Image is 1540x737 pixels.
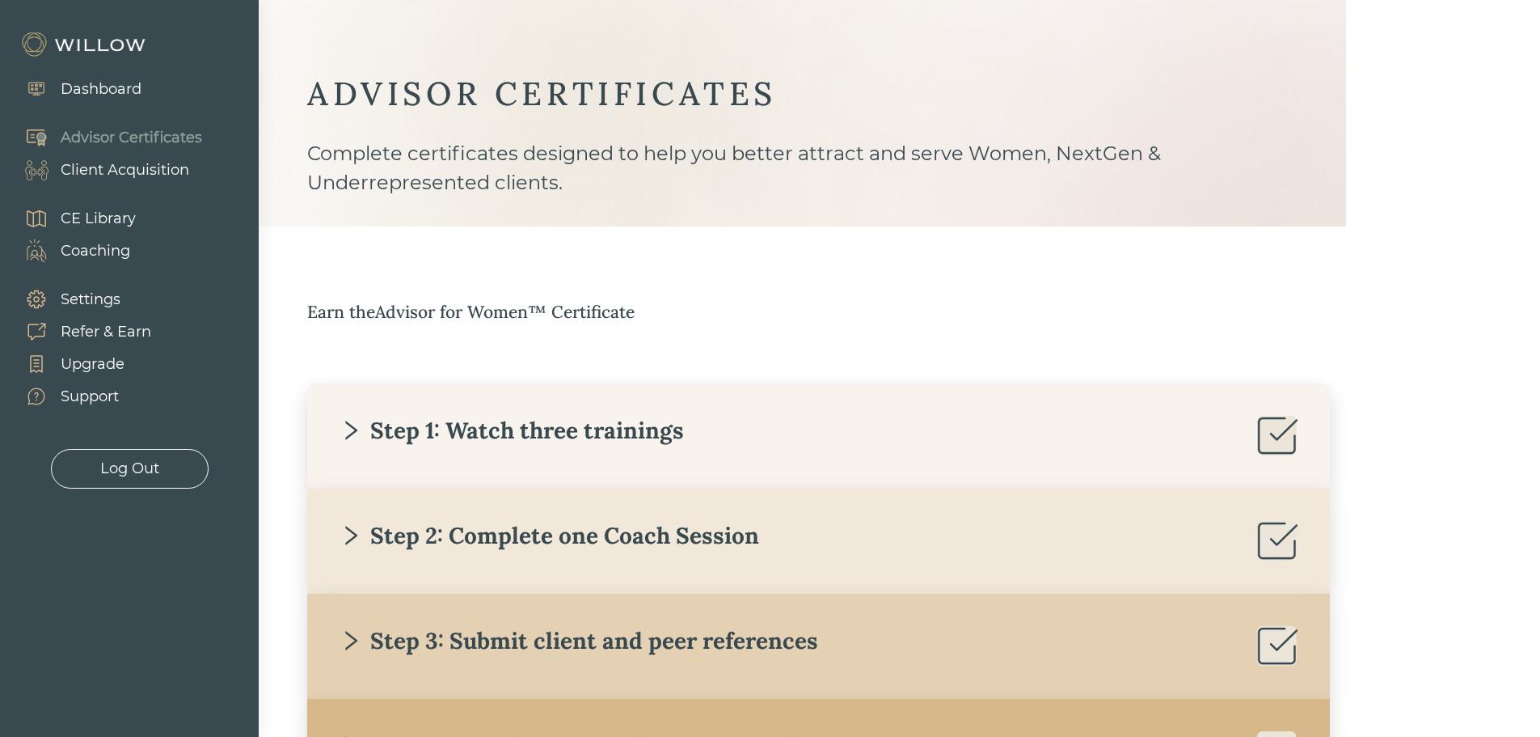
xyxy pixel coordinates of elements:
[340,419,362,442] span: right
[61,159,189,181] div: Client Acquisition
[8,348,151,380] a: Upgrade
[61,386,119,408] div: Support
[307,299,1394,325] div: Earn the Advisor for Women™ Certificate
[340,626,818,655] div: Step 3: Submit client and peer references
[61,208,136,230] div: CE Library
[61,321,151,343] div: Refer & Earn
[61,127,202,149] div: Advisor Certificates
[8,316,151,348] a: Refer & Earn
[100,458,159,480] div: Log Out
[8,202,136,235] a: CE Library
[8,283,151,316] a: Settings
[307,73,1297,115] div: ADVISOR CERTIFICATES
[61,78,141,100] div: Dashboard
[340,629,362,652] span: right
[340,524,362,547] span: right
[8,121,202,154] a: Advisor Certificates
[20,32,150,57] img: Willow
[340,521,759,550] div: Step 2: Complete one Coach Session
[61,240,130,262] div: Coaching
[8,154,202,186] a: Client Acquisition
[61,354,124,375] div: Upgrade
[61,289,120,311] div: Settings
[8,235,136,267] a: Coaching
[8,73,141,105] a: Dashboard
[340,416,684,445] div: Step 1: Watch three trainings
[307,139,1297,227] div: Complete certificates designed to help you better attract and serve Women, NextGen & Underreprese...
